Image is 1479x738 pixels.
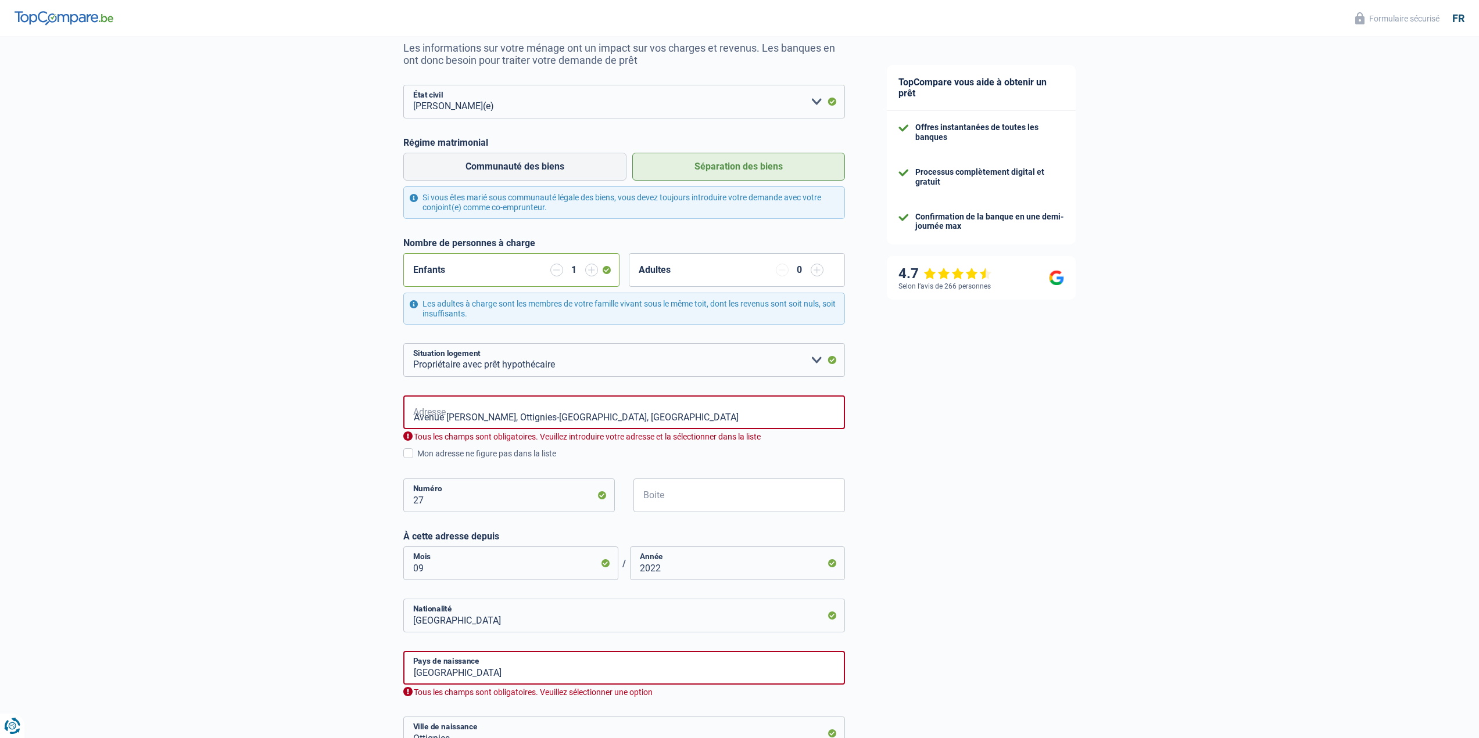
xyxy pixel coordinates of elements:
div: Mon adresse ne figure pas dans la liste [417,448,845,460]
div: TopCompare vous aide à obtenir un prêt [887,65,1076,111]
span: / [618,558,630,569]
input: MM [403,546,618,580]
label: Communauté des biens [403,153,626,181]
label: Adultes [639,265,671,275]
div: Tous les champs sont obligatoires. Veuillez introduire votre adresse et la sélectionner dans la l... [403,431,845,442]
div: 0 [794,265,805,275]
label: Régime matrimonial [403,137,845,148]
p: Les informations sur votre ménage ont un impact sur vos charges et revenus. Les banques en ont do... [403,42,845,66]
div: Offres instantanées de toutes les banques [915,123,1064,142]
label: À cette adresse depuis [403,531,845,542]
input: Belgique [403,599,845,632]
div: 4.7 [898,265,992,282]
div: Processus complètement digital et gratuit [915,167,1064,187]
input: Belgique [403,651,845,685]
label: Enfants [413,265,445,275]
div: Les adultes à charge sont les membres de votre famille vivant sous le même toit, dont les revenus... [403,293,845,325]
label: Séparation des biens [632,153,845,181]
div: 1 [569,265,579,275]
label: Nombre de personnes à charge [403,237,535,249]
div: Si vous êtes marié sous communauté légale des biens, vous devez toujours introduire votre demande... [403,186,845,219]
input: Sélectionnez votre adresse dans la barre de recherche [403,395,845,429]
div: fr [1452,12,1464,25]
button: Formulaire sécurisé [1348,9,1446,28]
input: AAAA [630,546,845,580]
img: TopCompare Logo [15,11,113,25]
div: Selon l’avis de 266 personnes [898,282,991,290]
div: Tous les champs sont obligatoires. Veuillez sélectionner une option [403,687,845,698]
div: Confirmation de la banque en une demi-journée max [915,212,1064,232]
